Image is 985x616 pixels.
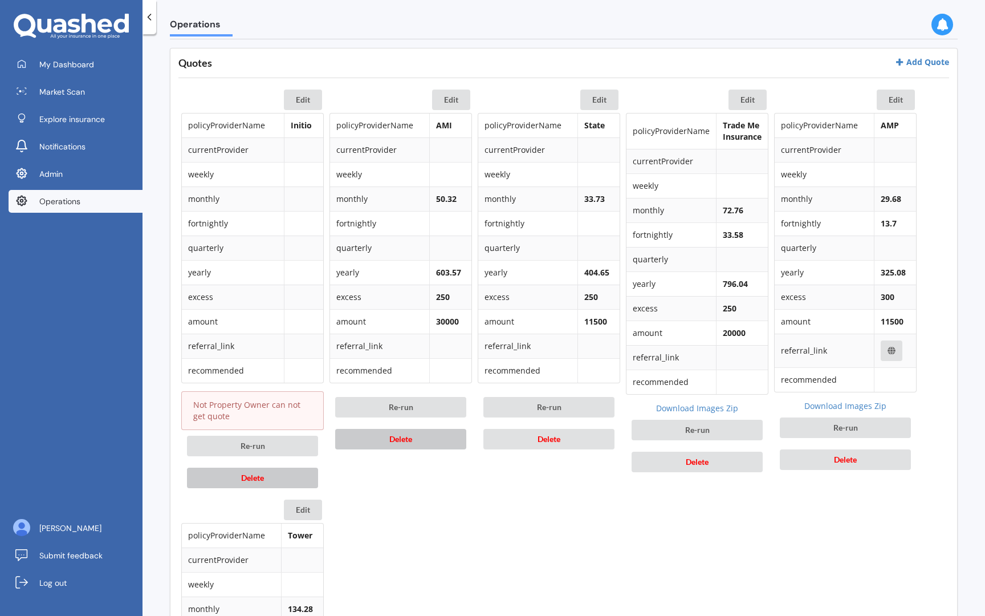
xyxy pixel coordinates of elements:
a: Add Quote [895,56,949,67]
button: Edit [728,90,767,110]
a: Download Images Zip [774,400,917,412]
button: Re-run [335,397,466,418]
td: policyProviderName [626,114,716,149]
td: recommended [330,358,429,383]
b: 72.76 [723,205,743,216]
td: monthly [626,198,716,222]
b: 603.57 [436,267,461,278]
span: [PERSON_NAME] [39,522,101,534]
b: 11500 [584,316,607,327]
td: quarterly [182,236,284,260]
b: 33.73 [584,193,605,204]
b: 30000 [436,316,459,327]
td: quarterly [626,247,716,271]
span: Delete [834,455,857,464]
td: weekly [182,162,284,187]
b: 300 [881,291,894,302]
td: amount [478,309,577,334]
span: Market Scan [39,86,85,98]
a: Notifications [9,135,143,158]
td: fortnightly [330,211,429,236]
td: monthly [775,187,874,211]
b: 404.65 [584,267,609,278]
a: Submit feedback [9,544,143,567]
span: Operations [39,196,80,207]
td: monthly [478,187,577,211]
b: 134.28 [288,603,313,614]
b: 11500 [881,316,903,327]
td: fortnightly [182,211,284,236]
td: recommended [626,370,716,394]
td: yearly [626,271,716,296]
b: 796.04 [723,278,748,289]
span: Submit feedback [39,550,103,561]
td: quarterly [775,236,874,260]
span: Delete [241,473,264,483]
b: 20000 [723,327,746,338]
td: recommended [182,358,284,383]
td: referral_link [626,345,716,370]
td: excess [626,296,716,321]
p: Not Property Owner can not get quote [193,399,312,422]
a: Explore insurance [9,108,143,131]
b: AMP [881,120,899,131]
span: Log out [39,577,67,589]
td: policyProviderName [330,114,429,137]
b: AMI [436,120,452,131]
span: My Dashboard [39,59,94,70]
td: excess [478,285,577,309]
td: policyProviderName [775,114,874,137]
td: referral_link [182,334,284,358]
td: excess [775,285,874,309]
td: currentProvider [182,137,284,162]
button: Edit [877,90,915,110]
b: 50.32 [436,193,457,204]
span: Operations [170,19,233,34]
b: Trade Me Insurance [723,120,762,142]
b: 33.58 [723,229,743,240]
button: Re-run [632,420,763,440]
b: 325.08 [881,267,906,278]
td: referral_link [330,334,429,358]
td: excess [330,285,429,309]
td: policyProviderName [182,524,281,548]
b: 250 [723,303,736,314]
button: Delete [187,468,318,488]
button: Delete [483,429,614,449]
span: Delete [686,457,709,467]
span: Notifications [39,141,86,152]
td: amount [626,321,716,345]
span: Explore insurance [39,114,105,125]
a: [PERSON_NAME] [9,517,143,540]
td: policyProviderName [182,114,284,137]
td: fortnightly [478,211,577,236]
td: policyProviderName [478,114,577,137]
td: currentProvider [182,548,281,572]
img: ALV-UjU6YHOUIM1AGx_4vxbOkaOq-1eqc8a3URkVIJkc_iWYmQ98kTe7fc9QMVOBV43MoXmOPfWPN7JjnmUwLuIGKVePaQgPQ... [13,519,30,536]
td: quarterly [330,236,429,260]
td: weekly [775,162,874,187]
button: Re-run [780,418,911,438]
a: My Dashboard [9,53,143,76]
button: Edit [580,90,618,110]
b: State [584,120,605,131]
td: quarterly [478,236,577,260]
td: yearly [182,260,284,285]
h3: Quotes [178,56,212,70]
button: Re-run [187,436,318,456]
a: Log out [9,572,143,594]
td: fortnightly [626,222,716,247]
td: amount [182,309,284,334]
td: fortnightly [775,211,874,236]
a: Admin [9,163,143,185]
td: weekly [182,572,281,597]
button: Re-run [483,397,614,418]
td: recommended [478,358,577,383]
td: amount [330,309,429,334]
td: weekly [626,173,716,198]
td: amount [775,309,874,334]
a: Market Scan [9,80,143,103]
button: Delete [335,429,466,449]
td: yearly [478,260,577,285]
span: Delete [389,434,412,444]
